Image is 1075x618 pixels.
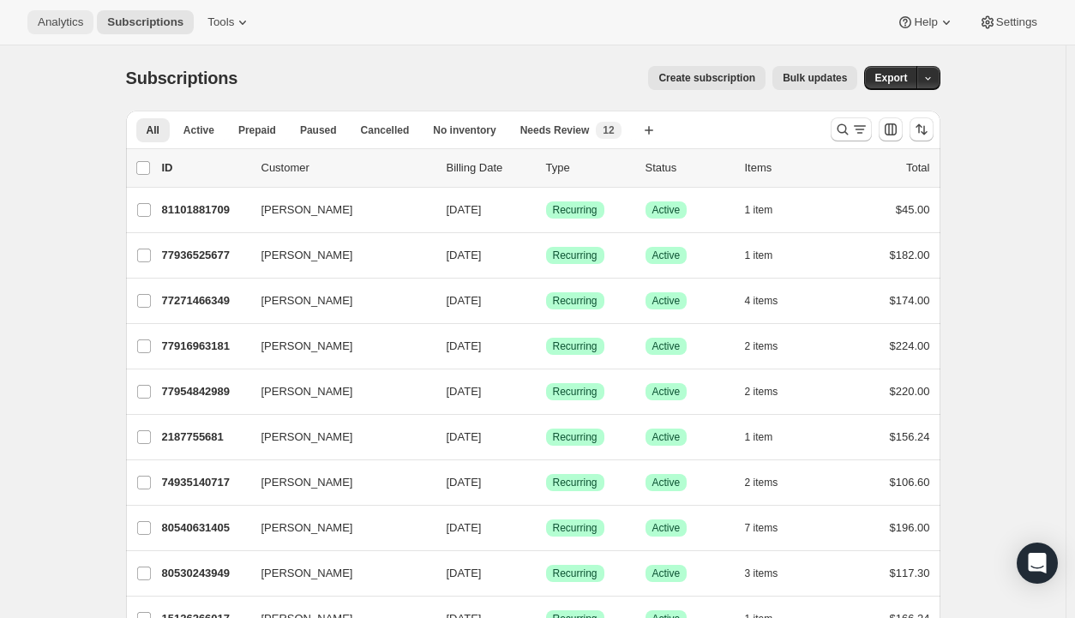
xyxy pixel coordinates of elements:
span: Create subscription [658,71,755,85]
button: 7 items [745,516,797,540]
span: $182.00 [890,249,930,261]
span: $106.60 [890,476,930,489]
div: 77936525677[PERSON_NAME][DATE]SuccessRecurringSuccessActive1 item$182.00 [162,243,930,267]
span: No inventory [433,123,495,137]
span: 2 items [745,476,778,489]
button: [PERSON_NAME] [251,196,423,224]
span: $220.00 [890,385,930,398]
span: Recurring [553,385,598,399]
span: $117.30 [890,567,930,579]
span: 12 [603,123,614,137]
span: [PERSON_NAME] [261,429,353,446]
div: 2187755681[PERSON_NAME][DATE]SuccessRecurringSuccessActive1 item$156.24 [162,425,930,449]
span: Tools [207,15,234,29]
span: Recurring [553,339,598,353]
span: [PERSON_NAME] [261,474,353,491]
span: [PERSON_NAME] [261,292,353,309]
button: Bulk updates [772,66,857,90]
p: 80530243949 [162,565,248,582]
span: Bulk updates [783,71,847,85]
span: $174.00 [890,294,930,307]
span: Active [652,294,681,308]
span: Subscriptions [107,15,183,29]
button: Subscriptions [97,10,194,34]
button: Create subscription [648,66,766,90]
p: 77916963181 [162,338,248,355]
span: $45.00 [896,203,930,216]
button: Customize table column order and visibility [879,117,903,141]
button: Search and filter results [831,117,872,141]
p: Status [646,159,731,177]
span: Active [183,123,214,137]
span: 2 items [745,339,778,353]
span: [PERSON_NAME] [261,201,353,219]
span: Settings [996,15,1037,29]
div: IDCustomerBilling DateTypeStatusItemsTotal [162,159,930,177]
div: 74935140717[PERSON_NAME][DATE]SuccessRecurringSuccessActive2 items$106.60 [162,471,930,495]
span: 1 item [745,249,773,262]
button: 1 item [745,243,792,267]
button: [PERSON_NAME] [251,333,423,360]
div: 77916963181[PERSON_NAME][DATE]SuccessRecurringSuccessActive2 items$224.00 [162,334,930,358]
span: [DATE] [447,294,482,307]
button: 1 item [745,425,792,449]
p: 80540631405 [162,519,248,537]
p: 77954842989 [162,383,248,400]
button: Sort the results [910,117,934,141]
span: Recurring [553,476,598,489]
span: Recurring [553,567,598,580]
span: Cancelled [361,123,410,137]
button: [PERSON_NAME] [251,560,423,587]
button: 3 items [745,561,797,585]
p: 77936525677 [162,247,248,264]
span: [PERSON_NAME] [261,565,353,582]
span: Recurring [553,294,598,308]
span: $156.24 [890,430,930,443]
span: [DATE] [447,203,482,216]
span: Prepaid [238,123,276,137]
span: Help [914,15,937,29]
span: [PERSON_NAME] [261,338,353,355]
span: [PERSON_NAME] [261,383,353,400]
button: Create new view [635,118,663,142]
span: [DATE] [447,385,482,398]
span: Needs Review [520,123,590,137]
button: [PERSON_NAME] [251,242,423,269]
p: 2187755681 [162,429,248,446]
div: 77954842989[PERSON_NAME][DATE]SuccessRecurringSuccessActive2 items$220.00 [162,380,930,404]
span: [DATE] [447,567,482,579]
div: Open Intercom Messenger [1017,543,1058,584]
button: Export [864,66,917,90]
span: 7 items [745,521,778,535]
span: Recurring [553,203,598,217]
span: 2 items [745,385,778,399]
span: Active [652,430,681,444]
span: Active [652,476,681,489]
button: [PERSON_NAME] [251,378,423,405]
button: 4 items [745,289,797,313]
span: Active [652,567,681,580]
p: 81101881709 [162,201,248,219]
button: 1 item [745,198,792,222]
span: Export [874,71,907,85]
span: $224.00 [890,339,930,352]
span: Active [652,203,681,217]
span: Analytics [38,15,83,29]
p: ID [162,159,248,177]
span: [PERSON_NAME] [261,519,353,537]
button: [PERSON_NAME] [251,514,423,542]
span: [DATE] [447,249,482,261]
button: [PERSON_NAME] [251,423,423,451]
span: Active [652,521,681,535]
button: [PERSON_NAME] [251,287,423,315]
button: 2 items [745,471,797,495]
div: 80530243949[PERSON_NAME][DATE]SuccessRecurringSuccessActive3 items$117.30 [162,561,930,585]
span: All [147,123,159,137]
button: 2 items [745,334,797,358]
p: Billing Date [447,159,532,177]
div: 80540631405[PERSON_NAME][DATE]SuccessRecurringSuccessActive7 items$196.00 [162,516,930,540]
span: Active [652,385,681,399]
span: Recurring [553,249,598,262]
button: Tools [197,10,261,34]
p: 77271466349 [162,292,248,309]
